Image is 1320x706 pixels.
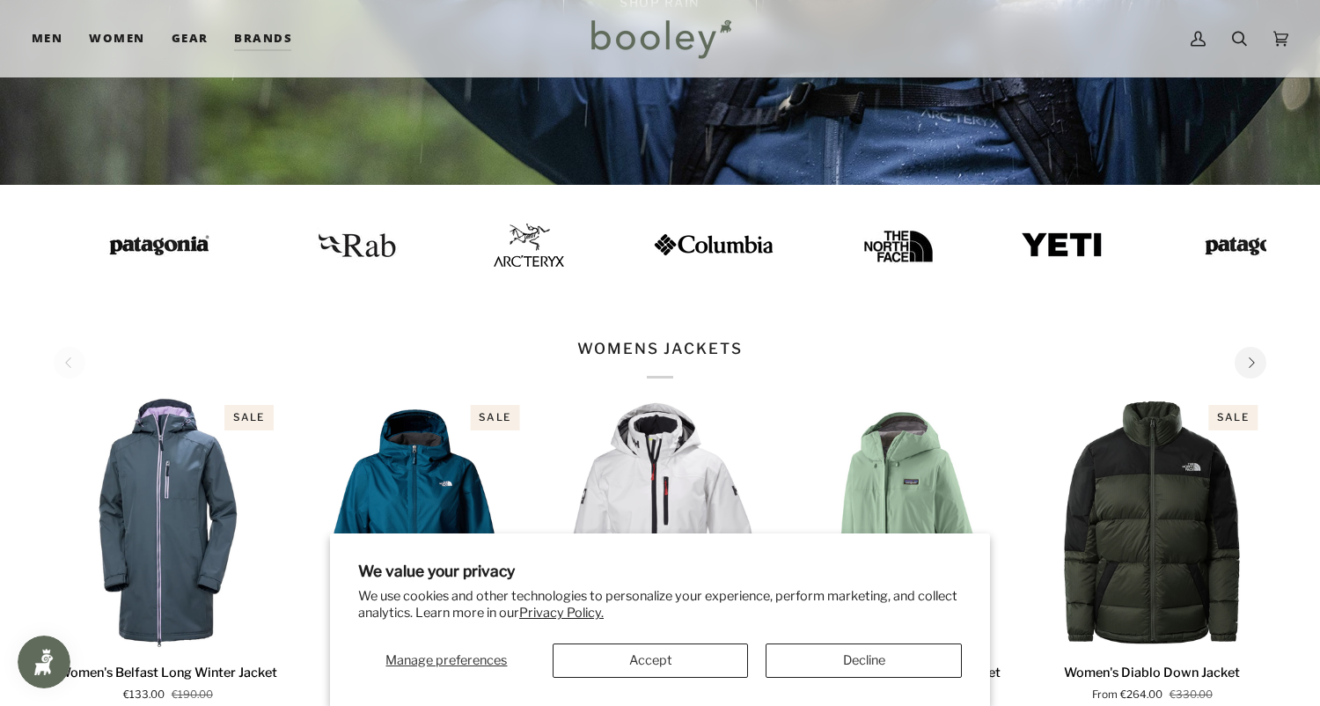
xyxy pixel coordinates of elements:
[224,405,274,430] div: Sale
[1038,396,1266,703] product-grid-item: Women's Diablo Down Jacket
[766,643,962,678] button: Decline
[300,396,529,703] product-grid-item: Women's Quest Jacket
[1038,396,1266,650] product-grid-item-variant: XS / Thyme / TNF Black
[54,396,282,703] product-grid-item: Women's Belfast Long Winter Jacket
[546,396,774,650] img: Helly Hansen Women's Crew Hooded Midlayer Jacket White - Booley Galway
[577,338,742,379] p: WOMENS JACKETS
[358,588,962,621] p: We use cookies and other technologies to personalize your experience, perform marketing, and coll...
[172,30,209,48] span: Gear
[358,562,962,580] h2: We value your privacy
[89,30,144,48] span: Women
[234,30,292,48] span: Brands
[553,643,749,678] button: Accept
[519,605,604,621] a: Privacy Policy.
[792,396,1021,650] product-grid-item-variant: XS / Ellwood Green
[300,657,529,703] a: Women's Quest Jacket
[32,30,62,48] span: Men
[54,396,282,650] product-grid-item-variant: XS / Alpine Frost
[546,396,774,650] a: Women's Crew Hooded Midlayer Jacket
[1208,405,1258,430] div: Sale
[54,396,282,650] a: Women's Belfast Long Winter Jacket
[1092,688,1162,703] span: From €264.00
[1038,396,1266,650] a: Women's Diablo Down Jacket
[300,396,529,650] product-grid-item-variant: XS / Midnight Petrol
[358,643,535,678] button: Manage preferences
[1170,688,1213,703] span: €330.00
[1064,664,1240,683] p: Women's Diablo Down Jacket
[792,396,1021,650] img: Patagonia Women's Torrentshell 3L Jacket Ellwood Green - Booley Galway
[385,652,507,668] span: Manage preferences
[1235,347,1266,379] button: Next
[58,664,277,683] p: Women's Belfast Long Winter Jacket
[18,636,70,688] iframe: Button to open loyalty program pop-up
[546,396,774,650] product-grid-item-variant: XS / White
[172,688,213,703] span: €190.00
[54,657,282,703] a: Women's Belfast Long Winter Jacket
[583,13,737,64] img: Booley
[123,688,165,703] span: €133.00
[1038,657,1266,703] a: Women's Diablo Down Jacket
[470,405,519,430] div: Sale
[792,396,1021,650] a: Women's Torrentshell 3L Jacket
[300,396,529,650] a: Women's Quest Jacket
[1038,396,1266,650] img: The North Face Women's Diablo Down Jacket Thyme / TNF Black - Booley Galway
[792,396,1021,703] product-grid-item: Women's Torrentshell 3L Jacket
